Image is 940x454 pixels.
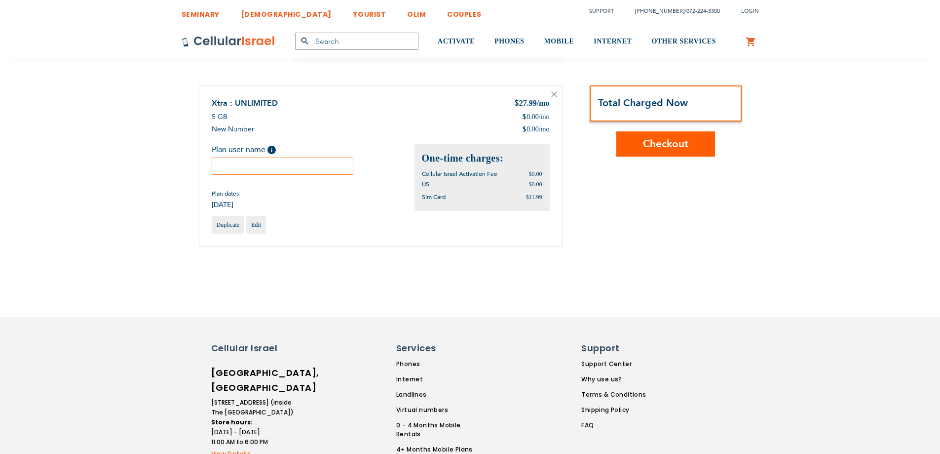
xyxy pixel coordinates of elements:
a: Support [589,7,614,15]
span: Plan user name [212,144,265,155]
a: Landlines [396,390,486,399]
a: ACTIVATE [438,23,475,60]
span: INTERNET [594,38,632,45]
a: Shipping Policy [581,406,646,414]
span: Login [741,7,759,15]
h6: Support [581,342,640,355]
a: 4+ Months Mobile Plans [396,445,486,454]
span: $ [514,98,519,110]
a: [PHONE_NUMBER] [635,7,684,15]
a: Virtual numbers [396,406,486,414]
a: Phones [396,360,486,369]
span: $11.99 [526,194,542,201]
a: Terms & Conditions [581,390,646,399]
span: /mo [537,99,550,107]
a: MOBILE [544,23,574,60]
span: 5 GB [212,112,227,122]
strong: Store hours: [211,418,253,426]
span: $ [522,124,526,134]
h6: Cellular Israel [211,342,295,355]
span: Duplicate [217,221,240,228]
span: PHONES [494,38,525,45]
h6: [GEOGRAPHIC_DATA], [GEOGRAPHIC_DATA] [211,366,295,395]
a: [DEMOGRAPHIC_DATA] [241,2,332,21]
a: Xtra : UNLIMITED [212,98,278,109]
div: 27.99 [514,98,550,110]
a: COUPLES [447,2,482,21]
a: PHONES [494,23,525,60]
span: $0.00 [529,170,542,177]
a: SEMINARY [182,2,220,21]
button: Checkout [616,131,715,157]
a: Duplicate [212,216,245,234]
a: INTERNET [594,23,632,60]
input: Search [295,33,418,50]
a: FAQ [581,421,646,430]
span: Checkout [643,137,688,151]
span: Sim Card [422,193,446,201]
span: [DATE] [212,200,239,209]
h2: One-time charges: [422,152,542,165]
span: ACTIVATE [438,38,475,45]
span: Help [267,146,276,154]
a: 072-224-3300 [686,7,720,15]
span: Cellular Israel Activation Fee [422,170,497,178]
div: 0.00 [522,112,549,122]
a: OTHER SERVICES [651,23,716,60]
span: New Number [212,124,254,134]
span: /mo [539,124,550,134]
img: Cellular Israel Logo [182,36,275,47]
strong: Total Charged Now [598,96,688,110]
span: MOBILE [544,38,574,45]
h6: Services [396,342,480,355]
span: Edit [251,221,261,228]
span: OTHER SERVICES [651,38,716,45]
span: $0.00 [529,181,542,188]
div: 0.00 [522,124,549,134]
span: US [422,180,429,188]
a: Internet [396,375,486,384]
li: [STREET_ADDRESS] (inside The [GEOGRAPHIC_DATA]) [DATE] - [DATE]: 11:00 AM to 6:00 PM [211,398,295,447]
a: Why use us? [581,375,646,384]
a: Support Center [581,360,646,369]
a: 0 - 4 Months Mobile Rentals [396,421,486,439]
li: / [625,4,720,18]
span: Plan dates [212,190,239,198]
span: $ [522,112,526,122]
a: OLIM [407,2,426,21]
a: Edit [246,216,266,234]
a: TOURIST [353,2,386,21]
span: /mo [539,112,550,122]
